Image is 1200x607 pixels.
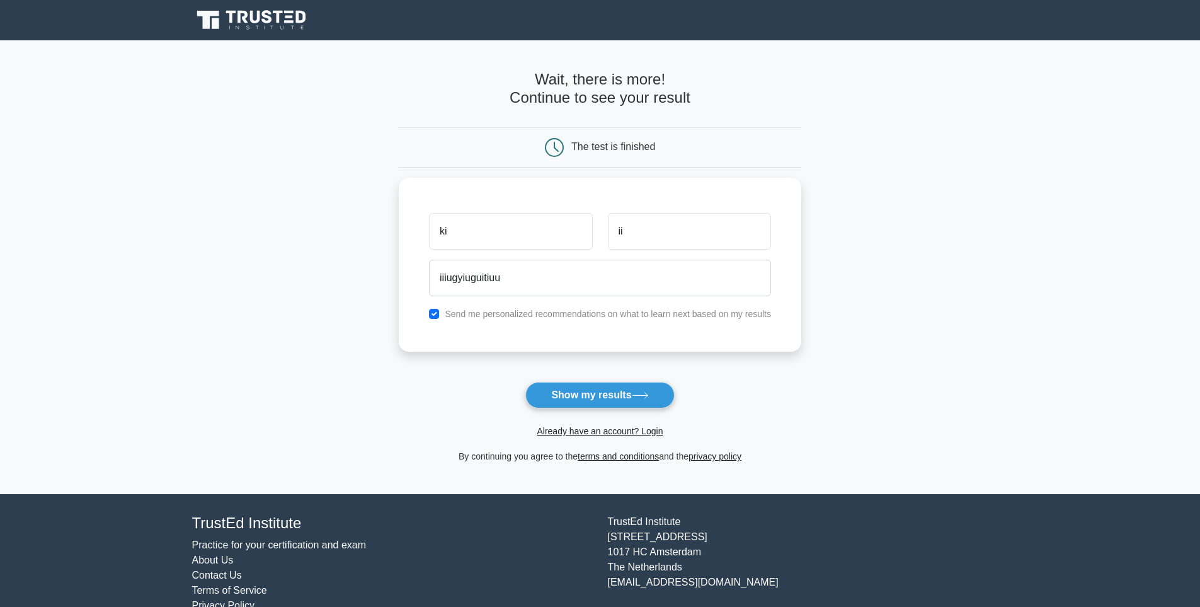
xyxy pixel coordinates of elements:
a: Contact Us [192,570,242,581]
a: Terms of Service [192,585,267,596]
a: Practice for your certification and exam [192,540,367,550]
h4: Wait, there is more! Continue to see your result [399,71,801,107]
input: Email [429,260,771,296]
div: The test is finished [571,141,655,152]
input: Last name [608,213,771,250]
a: Already have an account? Login [537,426,663,436]
a: privacy policy [689,451,741,461]
a: About Us [192,555,234,565]
label: Send me personalized recommendations on what to learn next based on my results [445,309,771,319]
button: Show my results [525,382,674,408]
div: By continuing you agree to the and the [391,449,809,464]
h4: TrustEd Institute [192,514,593,533]
input: First name [429,213,592,250]
a: terms and conditions [578,451,659,461]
